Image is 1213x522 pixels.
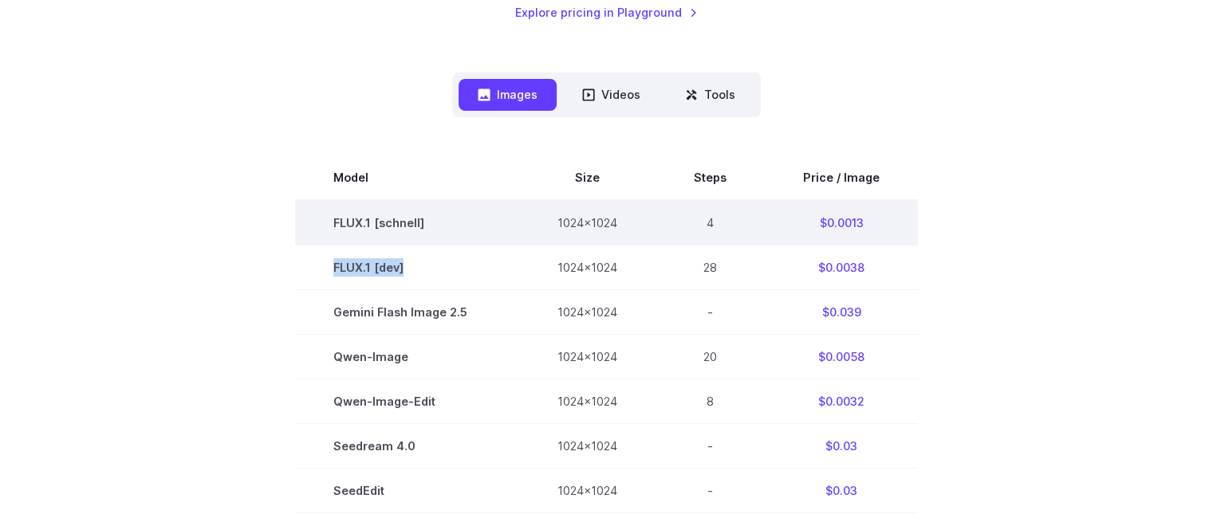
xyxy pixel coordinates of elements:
[666,79,754,110] button: Tools
[519,289,656,334] td: 1024x1024
[295,423,519,468] td: Seedream 4.0
[765,245,918,289] td: $0.0038
[519,379,656,423] td: 1024x1024
[295,155,519,200] th: Model
[519,423,656,468] td: 1024x1024
[519,245,656,289] td: 1024x1024
[656,289,765,334] td: -
[459,79,557,110] button: Images
[765,155,918,200] th: Price / Image
[519,468,656,512] td: 1024x1024
[295,468,519,512] td: SeedEdit
[333,303,481,321] span: Gemini Flash Image 2.5
[765,200,918,245] td: $0.0013
[765,289,918,334] td: $0.039
[295,245,519,289] td: FLUX.1 [dev]
[295,379,519,423] td: Qwen-Image-Edit
[519,334,656,379] td: 1024x1024
[656,468,765,512] td: -
[656,423,765,468] td: -
[765,379,918,423] td: $0.0032
[656,245,765,289] td: 28
[515,3,698,22] a: Explore pricing in Playground
[765,468,918,512] td: $0.03
[656,334,765,379] td: 20
[656,155,765,200] th: Steps
[765,334,918,379] td: $0.0058
[563,79,660,110] button: Videos
[519,200,656,245] td: 1024x1024
[519,155,656,200] th: Size
[656,379,765,423] td: 8
[656,200,765,245] td: 4
[295,334,519,379] td: Qwen-Image
[765,423,918,468] td: $0.03
[295,200,519,245] td: FLUX.1 [schnell]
